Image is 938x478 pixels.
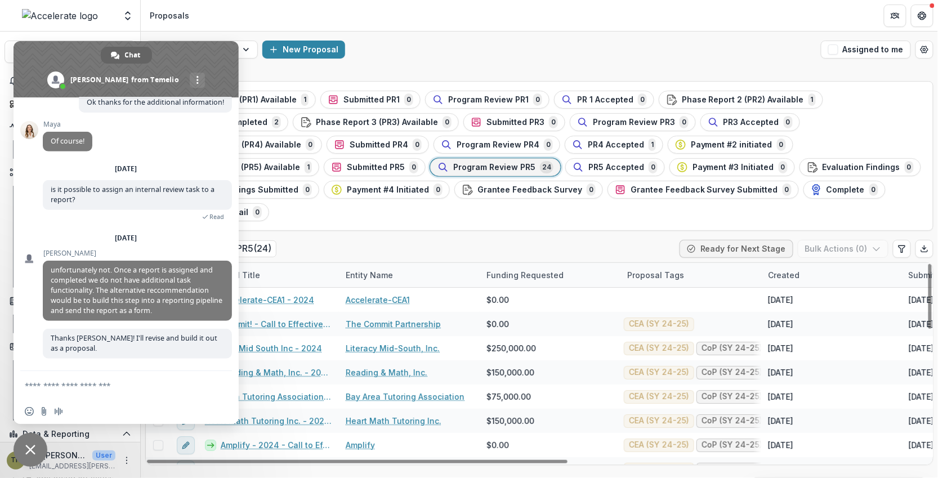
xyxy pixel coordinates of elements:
span: 1 [649,139,656,151]
button: PR5 Accepted0 [565,158,665,176]
span: $150,000.00 [486,367,534,378]
a: Literacy Mid-South, Inc. [346,342,440,354]
span: 0 [784,116,793,128]
span: 0 [544,139,553,151]
button: Program Review PR10 [425,91,550,109]
span: 1 [305,161,312,173]
button: Bulk Actions (0) [798,240,888,258]
div: [DATE] [115,166,137,172]
div: [DATE] [768,463,793,475]
span: Phase Report 5 (PR5) Available [178,163,300,172]
span: Complete [827,185,865,195]
a: Reading & Math, Inc. - 2024 - Call to Effective Action - 1 [221,367,332,378]
div: [DATE] [768,294,793,306]
button: Submitted PR50 [324,158,426,176]
a: Heart Math Tutoring Inc. [346,415,441,427]
span: Data & Reporting [23,430,118,439]
div: [DATE] [768,415,793,427]
nav: breadcrumb [145,7,194,24]
button: Submitted PR10 [320,91,421,109]
span: Phase Report 3 (PR3) Available [316,118,438,127]
span: Program Review PR3 [593,118,675,127]
span: Payment #3 Initiated [693,163,774,172]
button: edit [177,436,195,454]
div: Entity Name [339,269,400,281]
span: Submitted PR4 [350,140,408,150]
button: Phase Report 3 (PR3) Available0 [293,113,459,131]
span: Of course! [51,136,84,146]
div: [DATE] [909,391,934,403]
span: Read [209,213,224,221]
button: Notifications [5,72,136,90]
div: Created [761,263,902,287]
img: Accelerate logo [22,9,99,23]
div: [DATE] [115,235,137,242]
span: PR3 Accepted [723,118,779,127]
div: Funding Requested [480,263,620,287]
span: Phase Report 2 (PR2) Available [682,95,804,105]
span: Grantee Feedback Survey Submitted [631,185,778,195]
div: [DATE] [768,391,793,403]
span: $75,000.00 [486,391,531,403]
a: Bay Area Tutoring Association - 2024 - Call to Effective Action [205,391,332,403]
div: [DATE] [768,318,793,330]
button: Open Documents [5,292,136,310]
div: [DATE] [768,439,793,451]
span: Chat [125,47,141,64]
button: Assigned to me [821,41,911,59]
span: 0 [409,161,418,173]
button: More [120,454,133,467]
button: Grantee Feedback Survey Submitted0 [608,181,799,199]
button: PR 1 Accepted0 [554,91,654,109]
a: Amplify - 2024 - Call to Effective Action - 2 [221,439,332,451]
button: Payment #2 initiated0 [668,136,793,154]
span: Submitted PR5 [347,163,405,172]
span: $0.00 [486,318,509,330]
button: Complete0 [803,181,886,199]
span: is it possible to assign an internal review task to a report? [51,185,215,204]
span: Phase Report 4 (PR4) Available [178,140,301,150]
span: 0 [434,184,443,196]
button: PR3 Accepted0 [700,113,800,131]
span: 0 [443,116,452,128]
div: Tu-Quyen Nguyen [11,457,21,464]
span: 0 [533,93,542,106]
button: Search... [5,41,136,63]
div: Proposal Tags [620,263,761,287]
span: Submitted PR1 [343,95,400,105]
span: 24 [540,161,553,173]
div: [DATE] [909,415,934,427]
button: Open entity switcher [120,5,136,27]
button: Ready for Next Stage [680,240,793,258]
button: Program Review PR40 [434,136,560,154]
button: Submitted PR40 [327,136,429,154]
span: $150,000.00 [486,415,534,427]
button: Open table manager [915,41,933,59]
p: [EMAIL_ADDRESS][PERSON_NAME][DOMAIN_NAME] [29,461,115,471]
span: 0 [587,184,596,196]
span: 0 [404,93,413,106]
button: Evaluation Findings0 [799,158,921,176]
span: Ok thanks for the additional information! [87,97,224,107]
a: Bay Area Tutoring Association [346,391,464,403]
a: Dashboard [5,95,136,113]
button: Get Help [911,5,933,27]
button: Grantee Feedback Survey0 [454,181,603,199]
a: Accelerate-CEA1 - 2024 [221,294,314,306]
span: Program Review PR5 [453,163,535,172]
span: Insert an emoji [25,407,34,416]
a: Chat [101,47,152,64]
a: Heart Math Tutoring Inc. - 2024 - Call to Effective Action - 1 [205,415,332,427]
span: $0.00 [486,294,509,306]
span: 0 [549,116,558,128]
span: 1 [809,93,816,106]
a: Amplify [346,439,375,451]
div: [DATE] [768,342,793,354]
button: Program Review PR30 [570,113,696,131]
button: New Proposal [262,41,345,59]
button: Edit table settings [893,240,911,258]
span: 0 [779,161,788,173]
button: Payment #4 Initiated0 [324,181,450,199]
span: 1 [301,93,309,106]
